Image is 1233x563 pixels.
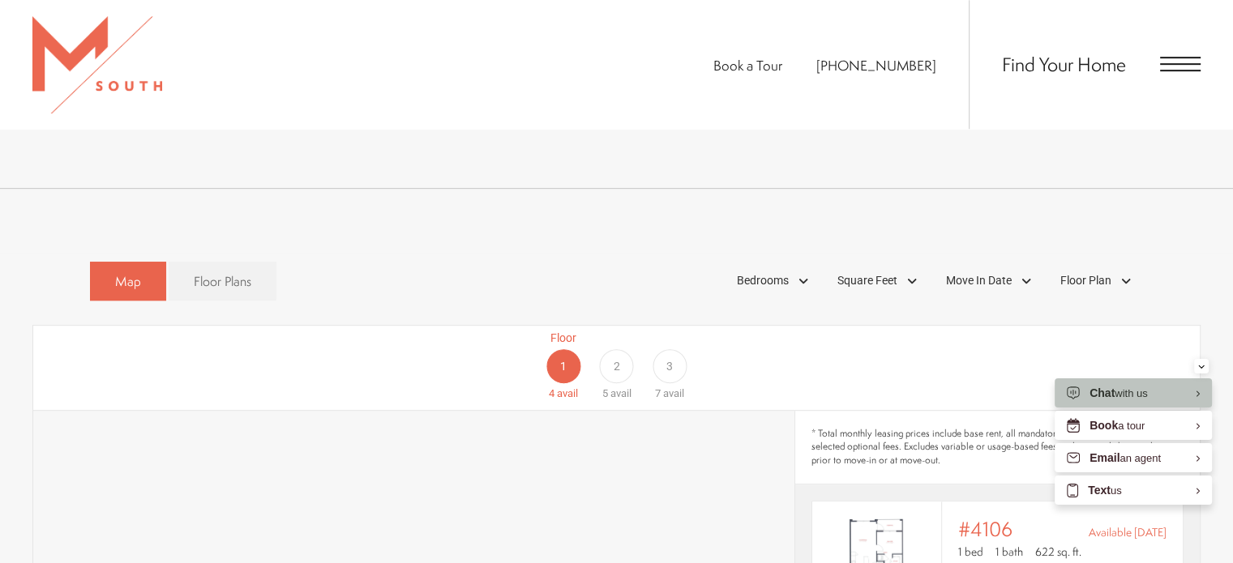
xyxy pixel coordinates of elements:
[958,518,1013,540] span: #4106
[713,56,782,75] a: Book a Tour
[1160,57,1201,71] button: Open Menu
[590,330,643,402] a: Floor 2
[737,272,789,289] span: Bedrooms
[666,358,673,375] span: 3
[1060,272,1111,289] span: Floor Plan
[32,16,162,113] img: MSouth
[643,330,696,402] a: Floor 3
[194,272,251,291] span: Floor Plans
[958,544,983,560] span: 1 bed
[816,56,936,75] span: [PHONE_NUMBER]
[610,387,631,399] span: avail
[837,272,897,289] span: Square Feet
[1002,51,1126,77] a: Find Your Home
[1035,544,1081,560] span: 622 sq. ft.
[811,427,1184,467] span: * Total monthly leasing prices include base rent, all mandatory monthly fees and any user-selecte...
[995,544,1023,560] span: 1 bath
[663,387,684,399] span: avail
[816,56,936,75] a: Call Us at 813-570-8014
[655,387,661,399] span: 7
[115,272,141,291] span: Map
[946,272,1012,289] span: Move In Date
[1089,524,1167,540] span: Available [DATE]
[602,387,607,399] span: 5
[613,358,619,375] span: 2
